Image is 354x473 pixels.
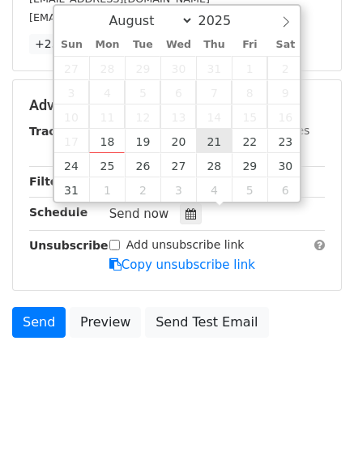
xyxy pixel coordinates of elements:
[29,175,70,188] strong: Filters
[125,153,160,177] span: August 26, 2025
[232,56,267,80] span: August 1, 2025
[109,258,255,272] a: Copy unsubscribe link
[54,104,90,129] span: August 10, 2025
[267,129,303,153] span: August 23, 2025
[125,80,160,104] span: August 5, 2025
[89,177,125,202] span: September 1, 2025
[160,40,196,50] span: Wed
[196,177,232,202] span: September 4, 2025
[125,40,160,50] span: Tue
[54,129,90,153] span: August 17, 2025
[29,34,97,54] a: +25 more
[29,239,109,252] strong: Unsubscribe
[126,236,245,254] label: Add unsubscribe link
[267,80,303,104] span: August 9, 2025
[160,56,196,80] span: July 30, 2025
[29,206,87,219] strong: Schedule
[267,104,303,129] span: August 16, 2025
[232,40,267,50] span: Fri
[125,177,160,202] span: September 2, 2025
[267,56,303,80] span: August 2, 2025
[273,395,354,473] iframe: Chat Widget
[160,129,196,153] span: August 20, 2025
[196,80,232,104] span: August 7, 2025
[232,80,267,104] span: August 8, 2025
[196,40,232,50] span: Thu
[70,307,141,338] a: Preview
[89,129,125,153] span: August 18, 2025
[54,177,90,202] span: August 31, 2025
[89,80,125,104] span: August 4, 2025
[160,80,196,104] span: August 6, 2025
[196,104,232,129] span: August 14, 2025
[54,80,90,104] span: August 3, 2025
[160,153,196,177] span: August 27, 2025
[12,307,66,338] a: Send
[29,11,210,23] small: [EMAIL_ADDRESS][DOMAIN_NAME]
[232,104,267,129] span: August 15, 2025
[89,153,125,177] span: August 25, 2025
[125,56,160,80] span: July 29, 2025
[267,153,303,177] span: August 30, 2025
[89,104,125,129] span: August 11, 2025
[232,129,267,153] span: August 22, 2025
[196,129,232,153] span: August 21, 2025
[232,177,267,202] span: September 5, 2025
[29,96,325,114] h5: Advanced
[196,153,232,177] span: August 28, 2025
[145,307,268,338] a: Send Test Email
[54,153,90,177] span: August 24, 2025
[232,153,267,177] span: August 29, 2025
[54,56,90,80] span: July 27, 2025
[196,56,232,80] span: July 31, 2025
[160,104,196,129] span: August 13, 2025
[109,207,169,221] span: Send now
[89,40,125,50] span: Mon
[89,56,125,80] span: July 28, 2025
[267,177,303,202] span: September 6, 2025
[54,40,90,50] span: Sun
[125,129,160,153] span: August 19, 2025
[125,104,160,129] span: August 12, 2025
[29,125,83,138] strong: Tracking
[194,13,252,28] input: Year
[160,177,196,202] span: September 3, 2025
[267,40,303,50] span: Sat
